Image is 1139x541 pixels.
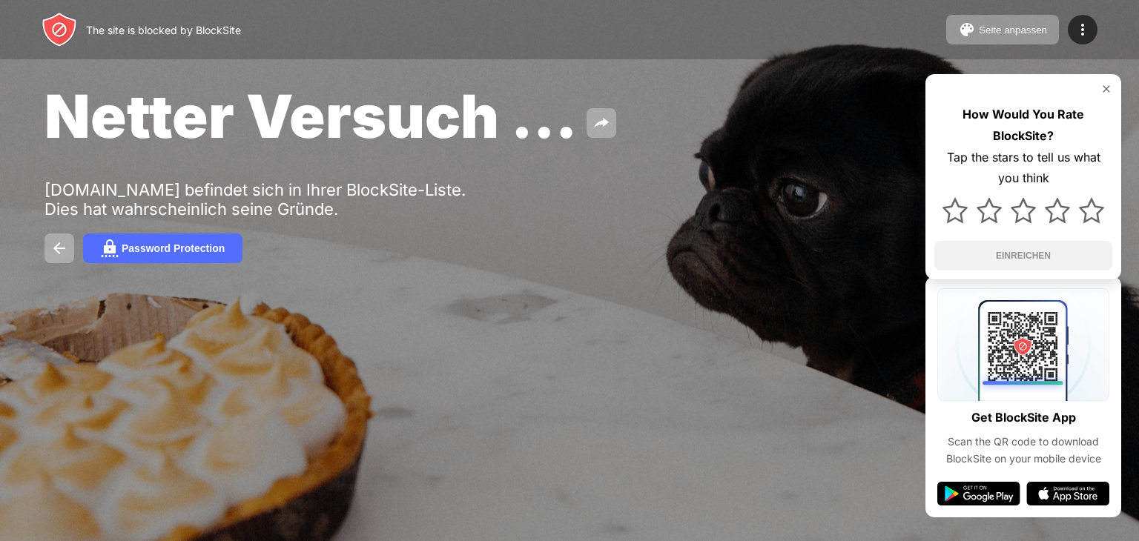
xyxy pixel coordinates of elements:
[934,241,1112,270] button: EINREICHEN
[971,407,1076,428] div: Get BlockSite App
[1045,198,1070,223] img: star.svg
[934,104,1112,147] div: How Would You Rate BlockSite?
[1026,482,1109,505] img: app-store.svg
[83,233,242,263] button: Password Protection
[44,80,578,152] span: Netter Versuch …
[101,239,119,257] img: password.svg
[979,24,1047,36] div: Seite anpassen
[1079,198,1104,223] img: star.svg
[50,239,68,257] img: back.svg
[937,288,1109,401] img: qrcode.svg
[1100,83,1112,95] img: rate-us-close.svg
[592,114,610,132] img: share.svg
[934,147,1112,190] div: Tap the stars to tell us what you think
[937,434,1109,467] div: Scan the QR code to download BlockSite on your mobile device
[946,15,1059,44] button: Seite anpassen
[958,21,976,39] img: pallet.svg
[42,12,77,47] img: header-logo.svg
[122,242,225,254] div: Password Protection
[44,180,503,219] div: [DOMAIN_NAME] befindet sich in Ihrer BlockSite-Liste. Dies hat wahrscheinlich seine Gründe.
[977,198,1002,223] img: star.svg
[942,198,968,223] img: star.svg
[1074,21,1092,39] img: menu-icon.svg
[937,482,1020,505] img: google-play.svg
[86,24,241,36] div: The site is blocked by BlockSite
[1011,198,1036,223] img: star.svg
